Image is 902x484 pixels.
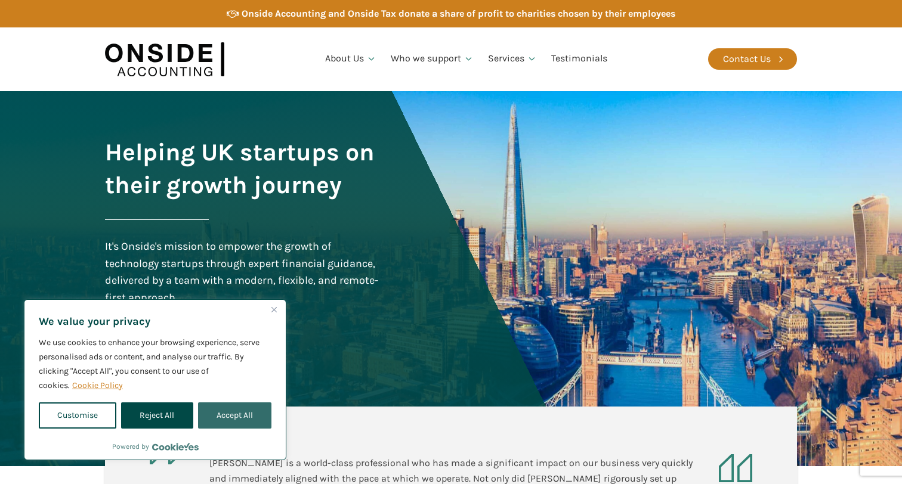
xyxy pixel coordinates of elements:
img: Onside Accounting [105,36,224,82]
a: Services [481,39,544,79]
a: Who we support [384,39,481,79]
button: Accept All [198,402,271,429]
div: Contact Us [723,51,771,67]
h1: Helping UK startups on their growth journey [105,136,382,201]
button: Reject All [121,402,193,429]
button: Customise [39,402,116,429]
p: We use cookies to enhance your browsing experience, serve personalised ads or content, and analys... [39,336,271,393]
button: Close [267,302,281,317]
img: Close [271,307,277,312]
div: It's Onside's mission to empower the growth of technology startups through expert financial guida... [105,238,382,306]
div: We value your privacy [24,299,286,460]
div: Powered by [112,440,199,452]
a: Testimonials [544,39,614,79]
p: We value your privacy [39,314,271,328]
a: Contact Us [708,48,797,70]
a: Cookie Policy [72,380,123,391]
a: Visit CookieYes website [152,443,199,451]
a: About Us [318,39,384,79]
div: Onside Accounting and Onside Tax donate a share of profit to charities chosen by their employees [242,6,675,21]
